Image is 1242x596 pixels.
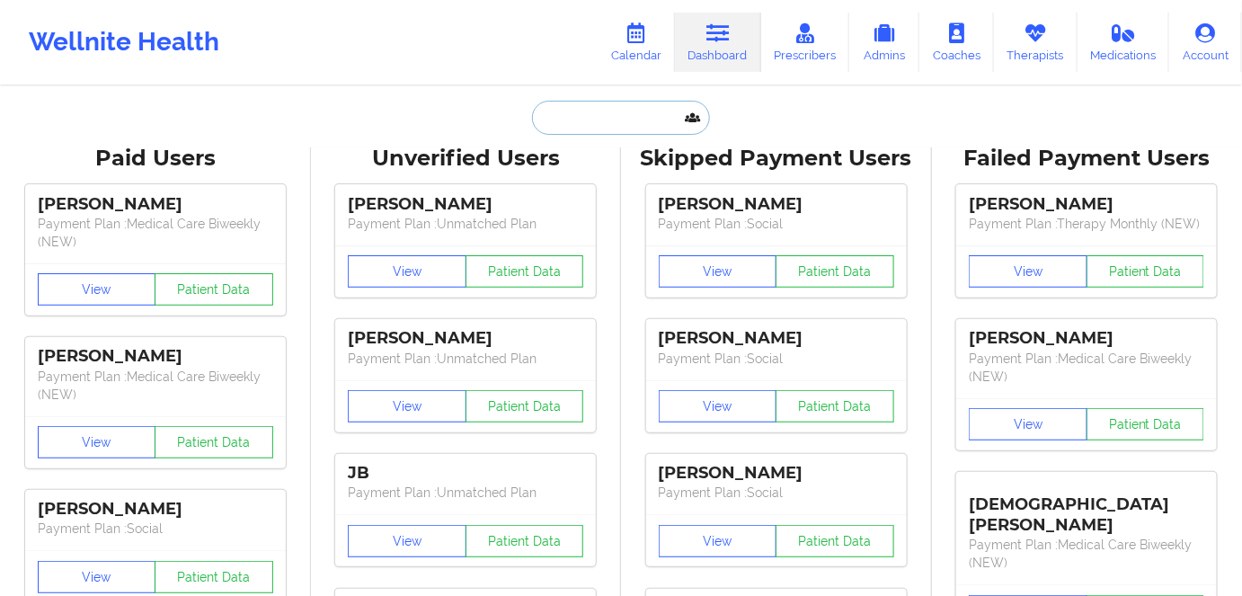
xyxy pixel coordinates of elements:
p: Payment Plan : Medical Care Biweekly (NEW) [969,536,1204,572]
div: [PERSON_NAME] [348,194,583,215]
div: Skipped Payment Users [634,145,919,173]
button: View [38,273,156,306]
div: Paid Users [13,145,298,173]
button: View [38,426,156,458]
div: [PERSON_NAME] [969,328,1204,349]
p: Payment Plan : Unmatched Plan [348,484,583,502]
p: Payment Plan : Medical Care Biweekly (NEW) [969,350,1204,386]
button: Patient Data [155,426,273,458]
button: View [969,408,1087,440]
p: Payment Plan : Therapy Monthly (NEW) [969,215,1204,233]
button: View [659,525,777,557]
div: [PERSON_NAME] [659,194,894,215]
p: Payment Plan : Social [659,484,894,502]
div: JB [348,463,583,484]
p: Payment Plan : Social [659,350,894,368]
div: Failed Payment Users [945,145,1230,173]
div: [DEMOGRAPHIC_DATA][PERSON_NAME] [969,481,1204,536]
button: Patient Data [776,255,894,288]
button: View [659,255,777,288]
button: Patient Data [1087,255,1205,288]
button: View [348,255,466,288]
button: View [348,390,466,423]
button: View [348,525,466,557]
a: Coaches [919,13,994,72]
div: [PERSON_NAME] [38,194,273,215]
div: [PERSON_NAME] [659,328,894,349]
a: Dashboard [675,13,761,72]
a: Prescribers [761,13,850,72]
button: Patient Data [466,255,584,288]
p: Payment Plan : Unmatched Plan [348,215,583,233]
button: View [659,390,777,423]
div: [PERSON_NAME] [38,346,273,367]
a: Admins [849,13,919,72]
button: View [38,561,156,593]
button: Patient Data [466,390,584,423]
p: Payment Plan : Unmatched Plan [348,350,583,368]
button: Patient Data [155,273,273,306]
p: Payment Plan : Medical Care Biweekly (NEW) [38,215,273,251]
div: [PERSON_NAME] [969,194,1204,215]
button: Patient Data [155,561,273,593]
a: Account [1169,13,1242,72]
button: Patient Data [776,525,894,557]
button: Patient Data [466,525,584,557]
a: Therapists [994,13,1078,72]
a: Medications [1078,13,1170,72]
div: [PERSON_NAME] [659,463,894,484]
div: [PERSON_NAME] [348,328,583,349]
p: Payment Plan : Social [659,215,894,233]
div: Unverified Users [324,145,609,173]
button: View [969,255,1087,288]
a: Calendar [598,13,675,72]
p: Payment Plan : Medical Care Biweekly (NEW) [38,368,273,404]
button: Patient Data [1087,408,1205,440]
button: Patient Data [776,390,894,423]
p: Payment Plan : Social [38,520,273,538]
div: [PERSON_NAME] [38,499,273,520]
